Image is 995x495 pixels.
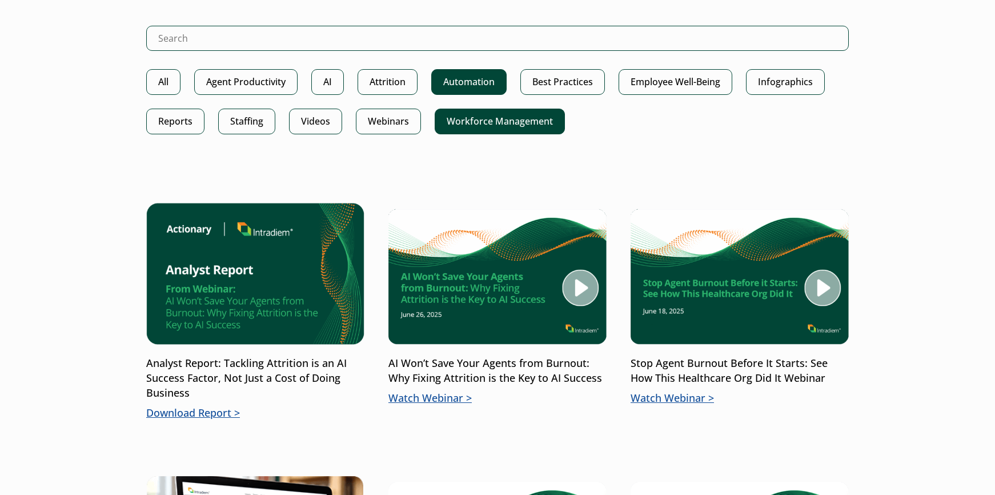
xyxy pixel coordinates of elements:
p: Stop Agent Burnout Before It Starts: See How This Healthcare Org Did It Webinar [631,356,849,386]
a: All [146,69,180,95]
a: AI [311,69,344,95]
a: Reports [146,109,204,134]
a: Analyst Report: Tackling Attrition is an AI Success Factor, Not Just a Cost of Doing BusinessDown... [146,203,364,421]
a: Agent Productivity [194,69,298,95]
p: Watch Webinar [631,391,849,406]
p: Download Report [146,406,364,421]
a: Workforce Management [435,109,565,134]
a: Stop Agent Burnout Before It Starts: See How This Healthcare Org Did It WebinarWatch Webinar [631,203,849,406]
a: Staffing [218,109,275,134]
a: Attrition [358,69,418,95]
form: Search Intradiem [146,26,849,69]
a: Best Practices [520,69,605,95]
a: AI Won’t Save Your Agents from Burnout: Why Fixing Attrition is the Key to AI SuccessWatch Webinar [388,203,607,406]
a: Webinars [356,109,421,134]
a: Infographics [746,69,825,95]
p: Watch Webinar [388,391,607,406]
p: AI Won’t Save Your Agents from Burnout: Why Fixing Attrition is the Key to AI Success [388,356,607,386]
a: Videos [289,109,342,134]
input: Search [146,26,849,51]
a: Employee Well-Being [619,69,732,95]
a: Automation [431,69,507,95]
p: Analyst Report: Tackling Attrition is an AI Success Factor, Not Just a Cost of Doing Business [146,356,364,401]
